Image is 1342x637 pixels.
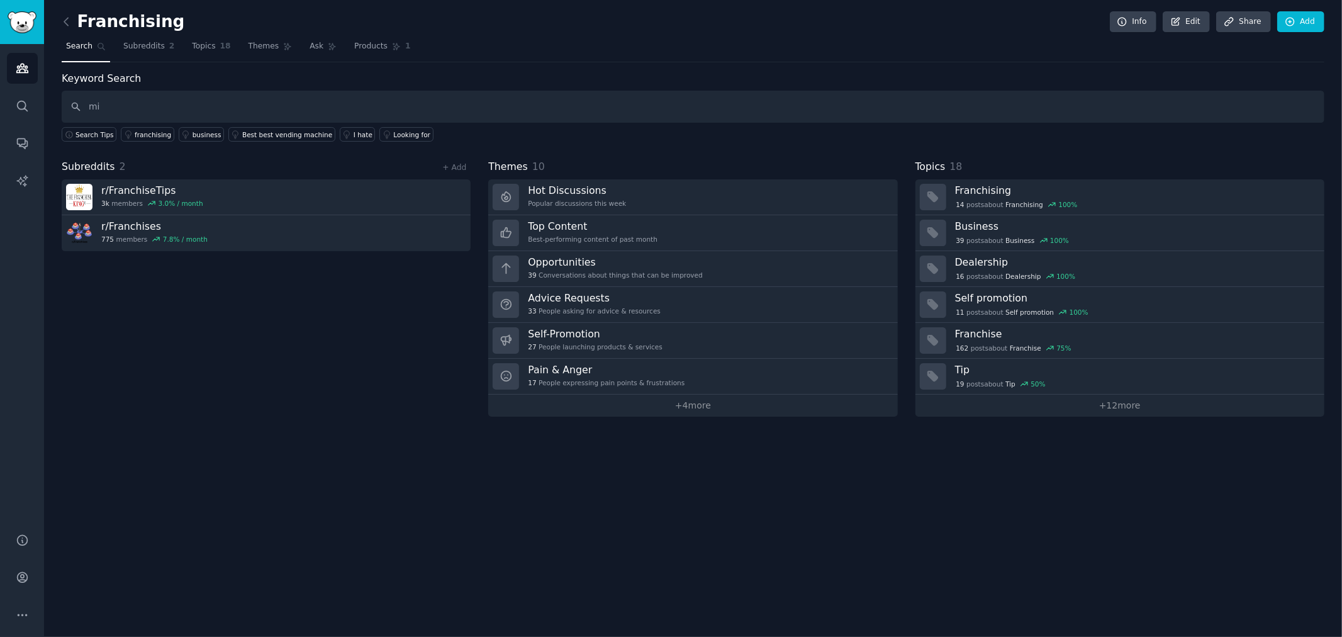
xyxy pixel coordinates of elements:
[405,41,411,52] span: 1
[187,37,235,62] a: Topics18
[528,291,661,305] h3: Advice Requests
[62,91,1324,123] input: Keyword search in audience
[528,220,657,233] h3: Top Content
[62,179,471,215] a: r/FranchiseTips3kmembers3.0% / month
[305,37,341,62] a: Ask
[955,220,1316,233] h3: Business
[915,179,1324,215] a: Franchising14postsaboutFranchising100%
[101,184,203,197] h3: r/ FranchiseTips
[915,159,946,175] span: Topics
[1163,11,1210,33] a: Edit
[62,37,110,62] a: Search
[354,130,372,139] div: I hate
[528,184,626,197] h3: Hot Discussions
[488,215,897,251] a: Top ContentBest-performing content of past month
[528,363,685,376] h3: Pain & Anger
[528,342,536,351] span: 27
[528,378,536,387] span: 17
[1005,236,1034,245] span: Business
[1070,308,1088,317] div: 100 %
[955,256,1316,269] h3: Dealership
[135,130,171,139] div: franchising
[62,72,141,84] label: Keyword Search
[955,327,1316,341] h3: Franchise
[66,220,92,246] img: Franchises
[101,199,203,208] div: members
[123,41,165,52] span: Subreddits
[955,235,1070,246] div: post s about
[488,287,897,323] a: Advice Requests33People asking for advice & resources
[955,378,1047,390] div: post s about
[244,37,297,62] a: Themes
[528,235,657,244] div: Best-performing content of past month
[1005,308,1054,317] span: Self promotion
[528,307,661,315] div: People asking for advice & resources
[1005,380,1015,388] span: Tip
[1056,344,1071,352] div: 75 %
[915,287,1324,323] a: Self promotion11postsaboutSelf promotion100%
[532,161,545,172] span: 10
[242,130,332,139] div: Best best vending machine
[350,37,415,62] a: Products1
[488,395,897,417] a: +4more
[1010,344,1041,352] span: Franchise
[1056,272,1075,281] div: 100 %
[62,127,116,142] button: Search Tips
[915,323,1324,359] a: Franchise162postsaboutFranchise75%
[354,41,388,52] span: Products
[249,41,279,52] span: Themes
[956,272,964,281] span: 16
[1110,11,1156,33] a: Info
[955,199,1079,210] div: post s about
[915,215,1324,251] a: Business39postsaboutBusiness100%
[1216,11,1270,33] a: Share
[488,323,897,359] a: Self-Promotion27People launching products & services
[528,378,685,387] div: People expressing pain points & frustrations
[1058,200,1077,209] div: 100 %
[75,130,114,139] span: Search Tips
[379,127,433,142] a: Looking for
[1277,11,1324,33] a: Add
[955,291,1316,305] h3: Self promotion
[62,159,115,175] span: Subreddits
[956,344,968,352] span: 162
[956,200,964,209] span: 14
[1050,236,1069,245] div: 100 %
[62,12,184,32] h2: Franchising
[488,359,897,395] a: Pain & Anger17People expressing pain points & frustrations
[169,41,175,52] span: 2
[956,236,964,245] span: 39
[101,199,109,208] span: 3k
[119,37,179,62] a: Subreddits2
[1005,200,1043,209] span: Franchising
[120,161,126,172] span: 2
[340,127,376,142] a: I hate
[488,251,897,287] a: Opportunities39Conversations about things that can be improved
[1005,272,1041,281] span: Dealership
[955,184,1316,197] h3: Franchising
[528,307,536,315] span: 33
[228,127,335,142] a: Best best vending machine
[915,359,1324,395] a: Tip19postsaboutTip50%
[179,127,224,142] a: business
[193,130,221,139] div: business
[442,163,466,172] a: + Add
[528,199,626,208] div: Popular discussions this week
[101,220,208,233] h3: r/ Franchises
[528,342,663,351] div: People launching products & services
[310,41,323,52] span: Ask
[956,380,964,388] span: 19
[955,342,1073,354] div: post s about
[528,271,703,279] div: Conversations about things that can be improved
[955,271,1076,282] div: post s about
[101,235,114,244] span: 775
[62,215,471,251] a: r/Franchises775members7.8% / month
[163,235,208,244] div: 7.8 % / month
[949,161,962,172] span: 18
[220,41,231,52] span: 18
[393,130,430,139] div: Looking for
[66,41,92,52] span: Search
[159,199,203,208] div: 3.0 % / month
[956,308,964,317] span: 11
[915,251,1324,287] a: Dealership16postsaboutDealership100%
